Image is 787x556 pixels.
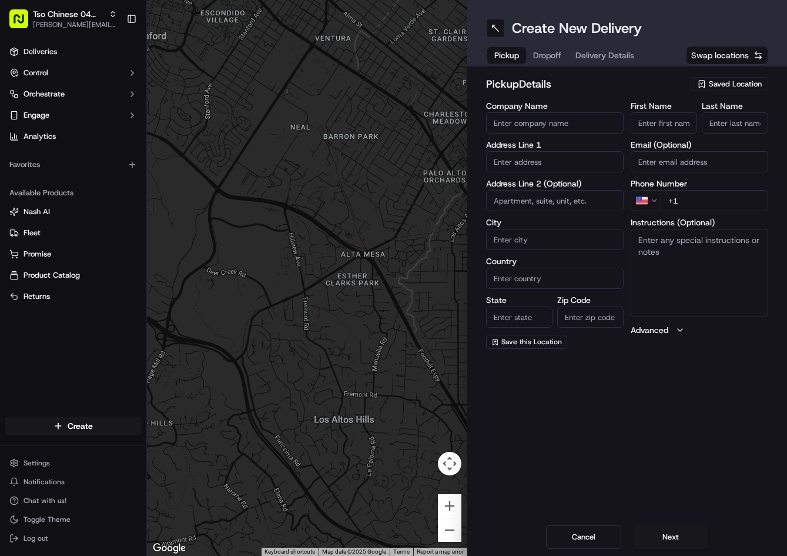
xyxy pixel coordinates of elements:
[486,102,624,110] label: Company Name
[33,20,117,29] button: [PERSON_NAME][EMAIL_ADDRESS][DOMAIN_NAME]
[486,112,624,134] input: Enter company name
[486,257,624,265] label: Country
[9,291,137,302] a: Returns
[264,548,315,556] button: Keyboard shortcuts
[24,46,57,57] span: Deliveries
[24,477,65,487] span: Notifications
[486,190,624,211] input: Apartment, suite, unit, etc.
[5,106,142,125] button: Engage
[533,49,561,61] span: Dropoff
[575,49,634,61] span: Delivery Details
[501,337,562,347] span: Save this Location
[5,184,142,202] div: Available Products
[5,474,142,490] button: Notifications
[702,112,768,134] input: Enter last name
[393,548,410,555] a: Terms (opens in new tab)
[5,245,142,264] button: Promise
[631,141,768,149] label: Email (Optional)
[24,270,80,281] span: Product Catalog
[5,85,142,104] button: Orchestrate
[557,307,624,328] input: Enter zip code
[438,518,461,542] button: Zoom out
[24,207,50,217] span: Nash AI
[24,496,66,505] span: Chat with us!
[33,8,104,20] button: Tso Chinese 04 Round Rock
[486,179,624,188] label: Address Line 2 (Optional)
[438,494,461,518] button: Zoom in
[24,515,71,524] span: Toggle Theme
[5,5,122,33] button: Tso Chinese 04 Round Rock[PERSON_NAME][EMAIL_ADDRESS][DOMAIN_NAME]
[24,291,50,302] span: Returns
[9,228,137,238] a: Fleet
[9,249,137,259] a: Promise
[631,151,768,172] input: Enter email address
[546,525,621,549] button: Cancel
[24,131,56,142] span: Analytics
[702,102,768,110] label: Last Name
[24,110,49,121] span: Engage
[494,49,519,61] span: Pickup
[631,324,768,336] button: Advanced
[486,141,624,149] label: Address Line 1
[5,42,142,61] a: Deliveries
[24,458,50,468] span: Settings
[709,79,762,89] span: Saved Location
[24,249,51,259] span: Promise
[5,530,142,547] button: Log out
[486,151,624,172] input: Enter address
[557,296,624,304] label: Zip Code
[486,218,624,227] label: City
[631,179,768,188] label: Phone Number
[68,420,93,432] span: Create
[631,112,697,134] input: Enter first name
[5,224,142,242] button: Fleet
[5,64,142,82] button: Control
[5,266,142,285] button: Product Catalog
[150,541,189,556] img: Google
[5,202,142,221] button: Nash AI
[5,127,142,146] a: Analytics
[512,19,642,38] h1: Create New Delivery
[322,548,386,555] span: Map data ©2025 Google
[486,335,567,349] button: Save this Location
[5,455,142,471] button: Settings
[9,207,137,217] a: Nash AI
[5,492,142,509] button: Chat with us!
[661,190,768,211] input: Enter phone number
[633,525,708,549] button: Next
[631,102,697,110] label: First Name
[631,218,768,227] label: Instructions (Optional)
[5,511,142,528] button: Toggle Theme
[24,68,48,78] span: Control
[486,296,552,304] label: State
[486,268,624,289] input: Enter country
[438,452,461,475] button: Map camera controls
[24,89,65,99] span: Orchestrate
[24,534,48,543] span: Log out
[691,76,768,92] button: Saved Location
[9,270,137,281] a: Product Catalog
[150,541,189,556] a: Open this area in Google Maps (opens a new window)
[691,49,749,61] span: Swap locations
[5,287,142,306] button: Returns
[486,229,624,250] input: Enter city
[5,417,142,435] button: Create
[24,228,41,238] span: Fleet
[5,155,142,174] div: Favorites
[686,46,768,65] button: Swap locations
[631,324,668,336] label: Advanced
[486,76,684,92] h2: pickup Details
[486,307,552,328] input: Enter state
[417,548,464,555] a: Report a map error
